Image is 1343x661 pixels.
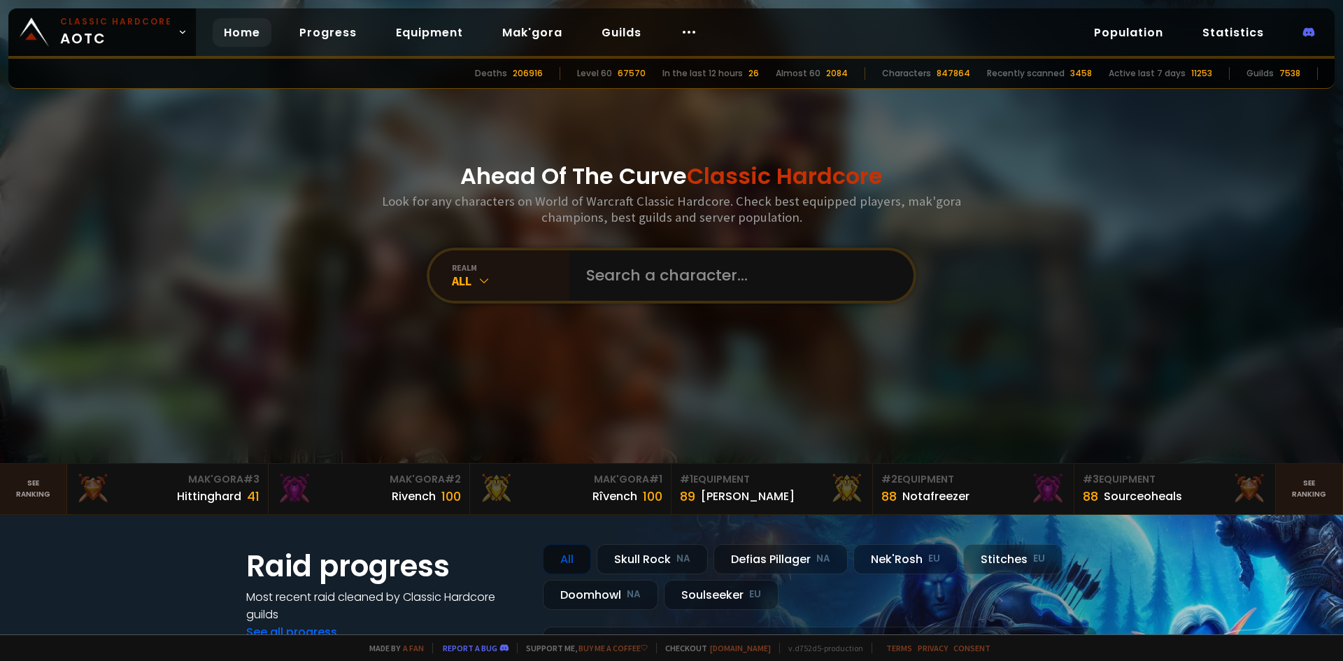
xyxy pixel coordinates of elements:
[513,67,543,80] div: 206916
[597,544,708,574] div: Skull Rock
[443,643,497,653] a: Report a bug
[1083,487,1098,506] div: 88
[627,588,641,602] small: NA
[881,472,1065,487] div: Equipment
[776,67,820,80] div: Almost 60
[246,588,526,623] h4: Most recent raid cleaned by Classic Hardcore guilds
[392,488,436,505] div: Rivench
[656,643,771,653] span: Checkout
[269,464,470,514] a: Mak'Gora#2Rivench100
[1083,472,1099,486] span: # 3
[1191,18,1275,47] a: Statistics
[680,472,693,486] span: # 1
[1276,464,1343,514] a: Seeranking
[288,18,368,47] a: Progress
[748,67,759,80] div: 26
[452,273,569,289] div: All
[246,544,526,588] h1: Raid progress
[578,643,648,653] a: Buy me a coffee
[60,15,172,49] span: AOTC
[592,488,637,505] div: Rîvench
[1033,552,1045,566] small: EU
[886,643,912,653] a: Terms
[963,544,1063,574] div: Stitches
[643,487,662,506] div: 100
[918,643,948,653] a: Privacy
[60,15,172,28] small: Classic Hardcore
[578,250,897,301] input: Search a character...
[1191,67,1212,80] div: 11253
[403,643,424,653] a: a fan
[385,18,474,47] a: Equipment
[618,67,646,80] div: 67570
[1109,67,1186,80] div: Active last 7 days
[1104,488,1182,505] div: Sourceoheals
[902,488,969,505] div: Notafreezer
[987,67,1065,80] div: Recently scanned
[478,472,662,487] div: Mak'Gora
[749,588,761,602] small: EU
[713,544,848,574] div: Defias Pillager
[213,18,271,47] a: Home
[361,643,424,653] span: Made by
[882,67,931,80] div: Characters
[8,8,196,56] a: Classic HardcoreAOTC
[277,472,461,487] div: Mak'Gora
[671,464,873,514] a: #1Equipment89[PERSON_NAME]
[1083,18,1174,47] a: Population
[247,487,260,506] div: 41
[779,643,863,653] span: v. d752d5 - production
[710,643,771,653] a: [DOMAIN_NAME]
[928,552,940,566] small: EU
[826,67,848,80] div: 2084
[1070,67,1092,80] div: 3458
[543,580,658,610] div: Doomhowl
[543,544,591,574] div: All
[664,580,779,610] div: Soulseeker
[445,472,461,486] span: # 2
[701,488,795,505] div: [PERSON_NAME]
[1246,67,1274,80] div: Guilds
[590,18,653,47] a: Guilds
[676,552,690,566] small: NA
[937,67,970,80] div: 847864
[881,487,897,506] div: 88
[873,464,1074,514] a: #2Equipment88Notafreezer
[680,487,695,506] div: 89
[662,67,743,80] div: In the last 12 hours
[246,624,337,640] a: See all progress
[687,160,883,192] span: Classic Hardcore
[67,464,269,514] a: Mak'Gora#3Hittinghard41
[243,472,260,486] span: # 3
[577,67,612,80] div: Level 60
[1083,472,1267,487] div: Equipment
[460,159,883,193] h1: Ahead Of The Curve
[376,193,967,225] h3: Look for any characters on World of Warcraft Classic Hardcore. Check best equipped players, mak'g...
[470,464,671,514] a: Mak'Gora#1Rîvench100
[475,67,507,80] div: Deaths
[953,643,990,653] a: Consent
[517,643,648,653] span: Support me,
[76,472,260,487] div: Mak'Gora
[816,552,830,566] small: NA
[177,488,241,505] div: Hittinghard
[441,487,461,506] div: 100
[680,472,864,487] div: Equipment
[881,472,897,486] span: # 2
[491,18,574,47] a: Mak'gora
[452,262,569,273] div: realm
[1074,464,1276,514] a: #3Equipment88Sourceoheals
[649,472,662,486] span: # 1
[1279,67,1300,80] div: 7538
[853,544,958,574] div: Nek'Rosh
